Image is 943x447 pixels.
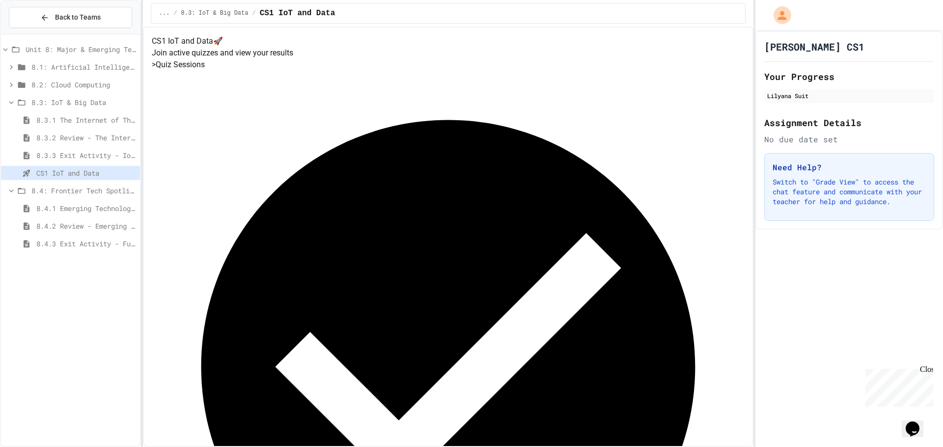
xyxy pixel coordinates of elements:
span: CS1 IoT and Data [260,7,335,19]
span: 8.2: Cloud Computing [31,79,136,90]
span: / [252,9,255,17]
span: CS1 IoT and Data [36,168,136,178]
span: 8.4: Frontier Tech Spotlight [31,185,136,196]
span: Unit 8: Major & Emerging Technologies [26,44,136,54]
h3: Need Help? [773,161,926,173]
span: Back to Teams [55,12,101,23]
div: Chat with us now!Close [4,4,68,62]
h2: Assignment Details [764,116,934,130]
span: 8.4.3 Exit Activity - Future Tech Challenge [36,238,136,249]
span: 8.3.1 The Internet of Things and Big Data: Our Connected Digital World [36,115,136,125]
button: Back to Teams [9,7,132,28]
span: / [173,9,177,17]
iframe: chat widget [861,365,933,407]
div: Lilyana Suit [767,91,931,100]
iframe: chat widget [902,408,933,437]
span: ... [159,9,170,17]
p: Join active quizzes and view your results [152,47,745,59]
div: My Account [763,4,794,26]
h2: Your Progress [764,70,934,83]
span: 8.3: IoT & Big Data [181,9,249,17]
h1: [PERSON_NAME] CS1 [764,40,864,53]
h5: > Quiz Sessions [152,59,745,71]
span: 8.3.3 Exit Activity - IoT Data Detective Challenge [36,150,136,160]
span: 8.4.1 Emerging Technologies: Shaping Our Digital Future [36,203,136,213]
h4: CS1 IoT and Data 🚀 [152,35,745,47]
span: 8.1: Artificial Intelligence Basics [31,62,136,72]
p: Switch to "Grade View" to access the chat feature and communicate with your teacher for help and ... [773,177,926,207]
div: No due date set [764,133,934,145]
span: 8.3: IoT & Big Data [31,97,136,107]
span: 8.3.2 Review - The Internet of Things and Big Data [36,132,136,143]
span: 8.4.2 Review - Emerging Technologies: Shaping Our Digital Future [36,221,136,231]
